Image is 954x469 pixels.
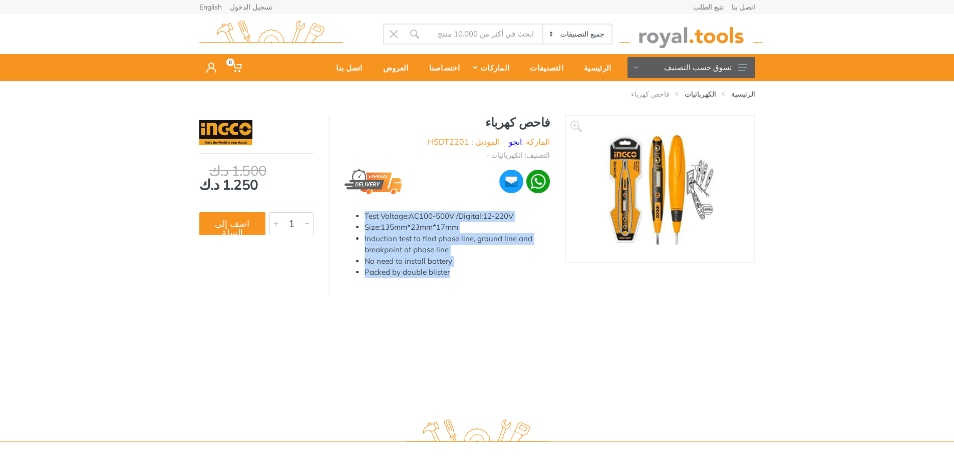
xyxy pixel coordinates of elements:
div: 1.500 د.ك [209,164,313,178]
img: انجو [199,120,253,145]
li: التصنيف: الكهربائيات - [486,150,550,161]
li: الماركة : [509,136,550,148]
nav: breadcrumb [199,89,755,99]
a: تتبع الطلب [693,4,724,11]
div: الرئيسية [570,57,618,78]
a: اتصل بنا [732,4,755,11]
img: royal.tools Logo [199,21,343,48]
li: Packed by double blister [365,267,550,278]
img: express.png [345,169,402,195]
img: royal.tools Logo [619,21,763,48]
li: No need to install battery [365,256,550,267]
a: الرئيسية [731,89,755,99]
li: Test Voltage:AC100-500V /Digital:12-220V [365,211,550,222]
img: royal.tools Logo [405,419,549,447]
button: اضف إلى السلة [199,212,265,235]
img: ma.webp [498,169,524,195]
a: اتصل بنا [323,54,369,81]
select: Category [542,25,611,44]
a: انجو [509,137,522,147]
a: English [199,4,222,11]
a: الرئيسية [570,54,618,81]
a: تسجيل الدخول [230,4,272,11]
img: Royal Tools - فاحص كهرباء [597,126,723,252]
li: Induction test to find phase line, ground line and breakpoint of phase line [365,233,550,256]
div: اتصل بنا [323,57,369,78]
a: الكهربائيات [685,89,716,99]
li: Size:135mm*23mm*17mm [365,222,550,233]
div: الماركات [467,57,516,78]
input: Site search [425,24,543,45]
li: الموديل : HSDT2201 [428,136,500,148]
a: اختصاصنا [416,54,467,81]
a: 0 [223,54,249,81]
div: اختصاصنا [416,57,467,78]
h1: فاحص كهرباء [345,115,550,130]
img: wa.webp [526,170,550,193]
a: العروض [370,54,416,81]
div: العروض [370,57,416,78]
div: التصنيفات [516,57,570,78]
button: تسوق حسب التصنيف [627,57,755,78]
li: فاحص كهرباء [616,89,670,99]
a: التصنيفات [516,54,570,81]
div: 1.250 د.ك [199,164,313,192]
span: 0 [226,59,234,66]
